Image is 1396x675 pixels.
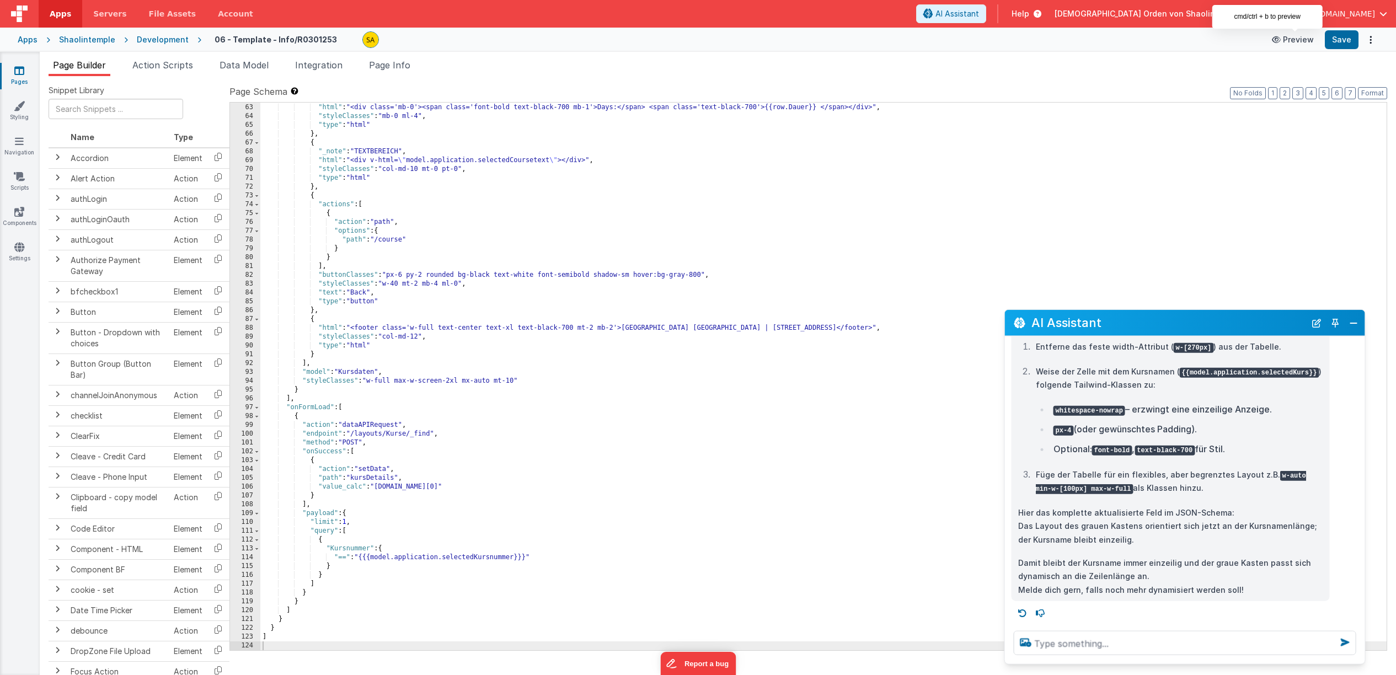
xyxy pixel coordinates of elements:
div: 105 [230,474,260,483]
td: Action [169,620,207,641]
div: 89 [230,333,260,341]
td: DropZone File Upload [66,641,169,661]
td: Element [169,250,207,281]
li: (oder gewünschtes Padding). [1050,421,1323,437]
p: Weise der Zelle mit dem Kursnamen ( ) folgende Tailwind-Klassen zu: [1036,365,1323,392]
div: 117 [230,580,260,588]
td: Element [169,405,207,426]
div: 100 [230,430,260,438]
code: {{model.application.selectedKurs}} [1180,367,1319,377]
button: Options [1363,32,1378,47]
div: 96 [230,394,260,403]
button: AI Assistant [916,4,986,23]
td: Element [169,353,207,385]
p: Entferne das feste width-Attribut ( ) aus der Tabelle. [1036,340,1323,353]
div: 111 [230,527,260,535]
div: 80 [230,253,260,262]
div: 118 [230,588,260,597]
span: Action Scripts [132,60,193,71]
td: Cleave - Phone Input [66,467,169,487]
td: Action [169,580,207,600]
td: bfcheckbox1 [66,281,169,302]
div: 106 [230,483,260,491]
button: 1 [1268,87,1277,99]
div: 77 [230,227,260,235]
div: 88 [230,324,260,333]
button: 3 [1292,87,1303,99]
td: Button [66,302,169,322]
div: 67 [230,138,260,147]
h2: AI Assistant [1031,316,1306,329]
span: File Assets [149,8,196,19]
div: 69 [230,156,260,165]
td: Element [169,281,207,302]
div: 124 [230,641,260,650]
div: 108 [230,500,260,509]
td: Action [169,168,207,189]
button: 6 [1331,87,1342,99]
button: Format [1358,87,1387,99]
div: 119 [230,597,260,606]
button: 2 [1280,87,1290,99]
button: Close [1346,315,1361,330]
div: 91 [230,350,260,359]
div: 63 [230,103,260,112]
span: Name [71,132,94,142]
div: 95 [230,385,260,394]
div: 110 [230,518,260,527]
td: authLogout [66,229,169,250]
td: Action [169,209,207,229]
div: 112 [230,535,260,544]
code: whitespace-nowrap [1053,406,1125,416]
td: Button Group (Button Bar) [66,353,169,385]
div: 81 [230,262,260,271]
td: Element [169,302,207,322]
td: Component - HTML [66,539,169,559]
code: px-4 [1053,426,1074,436]
div: 75 [230,209,260,218]
span: Snippet Library [49,85,104,96]
div: 102 [230,447,260,456]
td: Authorize Payment Gateway [66,250,169,281]
div: Shaolintemple [59,34,115,45]
td: Date Time Picker [66,600,169,620]
div: 64 [230,112,260,121]
p: Damit bleibt der Kursname immer einzeilig und der graue Kasten passt sich dynamisch an die Zeilen... [1018,556,1323,596]
img: e3e1eaaa3c942e69edc95d4236ce57bf [363,32,378,47]
div: 107 [230,491,260,500]
button: Toggle Pin [1328,315,1343,330]
td: Element [169,467,207,487]
td: Clipboard - copy model field [66,487,169,518]
span: Page Schema [229,85,287,98]
span: Integration [295,60,343,71]
button: [DEMOGRAPHIC_DATA] Orden von Shaolin e.V — [EMAIL_ADDRESS][DOMAIN_NAME] [1055,8,1387,19]
td: Accordion [66,148,169,169]
td: Element [169,539,207,559]
td: authLoginOauth [66,209,169,229]
code: text-black-700 [1135,446,1195,456]
span: AI Assistant [935,8,979,19]
div: 71 [230,174,260,183]
span: Apps [50,8,71,19]
input: Search Snippets ... [49,99,183,119]
span: Page Info [369,60,410,71]
div: 97 [230,403,260,412]
span: Page Builder [53,60,106,71]
button: 7 [1345,87,1356,99]
div: 65 [230,121,260,130]
td: Element [169,600,207,620]
div: 66 [230,130,260,138]
div: 109 [230,509,260,518]
div: cmd/ctrl + b to preview [1212,5,1323,29]
span: Help [1012,8,1029,19]
div: 115 [230,562,260,571]
div: 68 [230,147,260,156]
button: New Chat [1309,315,1324,330]
button: 5 [1319,87,1329,99]
td: Element [169,322,207,353]
td: debounce [66,620,169,641]
div: 114 [230,553,260,562]
td: Element [169,559,207,580]
div: Apps [18,34,38,45]
span: Servers [93,8,126,19]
